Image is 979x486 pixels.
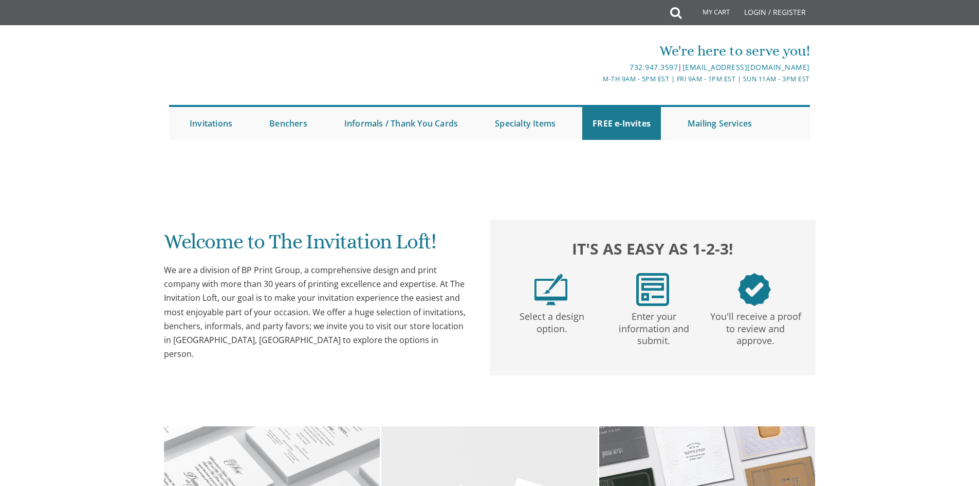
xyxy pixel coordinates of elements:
[383,41,810,61] div: We're here to serve you!
[582,107,661,140] a: FREE e-Invites
[179,107,243,140] a: Invitations
[630,62,678,72] a: 732.947.3597
[164,263,469,361] div: We are a division of BP Print Group, a comprehensive design and print company with more than 30 y...
[485,107,566,140] a: Specialty Items
[164,230,469,261] h1: Welcome to The Invitation Loft!
[636,273,669,306] img: step2.png
[259,107,318,140] a: Benchers
[707,306,804,347] p: You'll receive a proof to review and approve.
[677,107,762,140] a: Mailing Services
[534,273,567,306] img: step1.png
[383,61,810,74] div: |
[334,107,468,140] a: Informals / Thank You Cards
[680,1,737,27] a: My Cart
[682,62,810,72] a: [EMAIL_ADDRESS][DOMAIN_NAME]
[605,306,703,347] p: Enter your information and submit.
[738,273,771,306] img: step3.png
[500,237,805,260] h2: It's as easy as 1-2-3!
[383,74,810,84] div: M-Th 9am - 5pm EST | Fri 9am - 1pm EST | Sun 11am - 3pm EST
[503,306,601,335] p: Select a design option.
